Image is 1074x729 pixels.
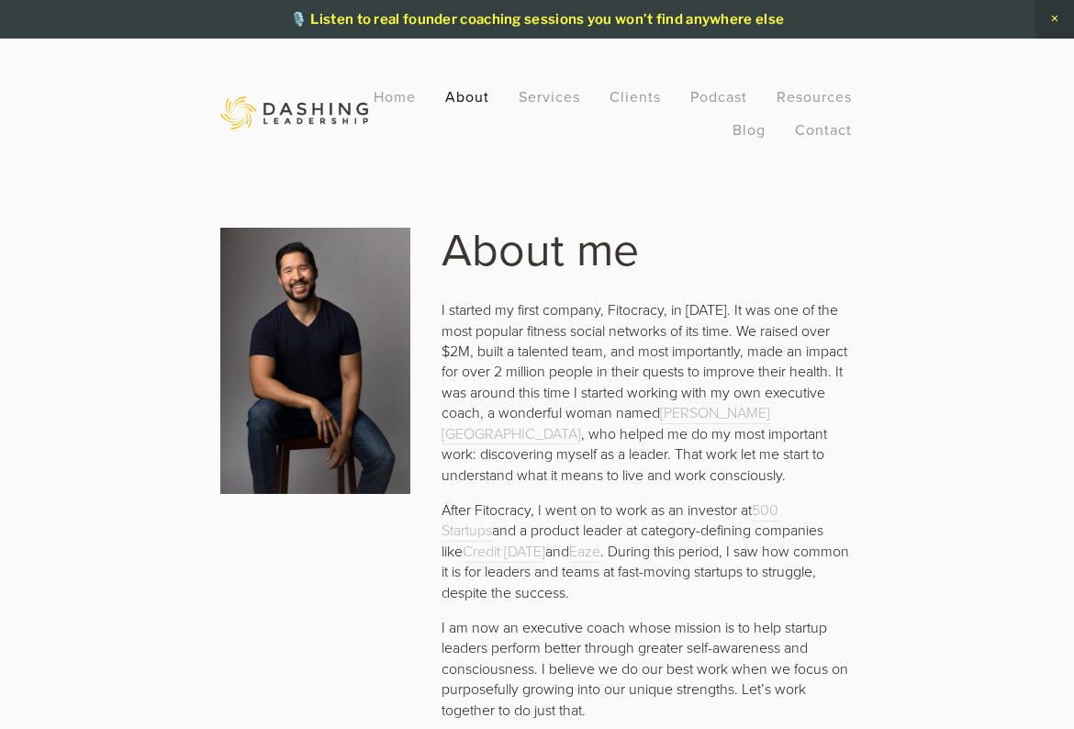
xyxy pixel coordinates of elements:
a: Credit [DATE] [463,541,545,563]
img: Dashing Leadership [220,96,368,130]
a: Resources [777,86,852,107]
a: Services [519,80,580,113]
p: I am now an executive coach whose mission is to help startup leaders perform better through great... [442,617,854,720]
a: Contact [795,113,852,146]
a: [PERSON_NAME][GEOGRAPHIC_DATA] [442,402,770,444]
a: Eaze [569,541,600,563]
a: About [445,80,489,113]
a: Podcast [690,80,747,113]
p: I started my first company, Fitocracy, in [DATE]. It was one of the most popular fitness social n... [442,299,854,485]
a: Blog [733,113,766,146]
a: Home [374,80,416,113]
h1: About me [442,228,854,269]
p: After Fitocracy, I went on to work as an investor at and a product leader at category-defining co... [442,499,854,602]
a: Clients [610,80,661,113]
a: 500 Startups [442,499,782,542]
